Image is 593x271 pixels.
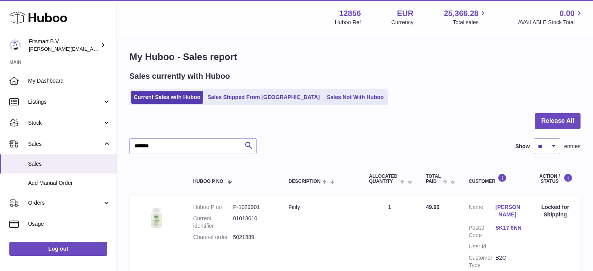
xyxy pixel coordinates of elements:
div: Customer [469,174,522,184]
dd: B2C [496,254,522,269]
span: ALLOCATED Quantity [369,174,398,184]
a: 0.00 AVAILABLE Stock Total [518,8,584,26]
span: Usage [28,220,111,228]
span: AVAILABLE Stock Total [518,19,584,26]
dd: P-1029901 [233,204,273,211]
span: Add Manual Order [28,179,111,187]
a: Current Sales with Huboo [131,91,203,104]
h2: Sales currently with Huboo [129,71,230,81]
a: Log out [9,242,107,256]
span: Stock [28,119,103,127]
a: [PERSON_NAME] [496,204,522,218]
label: Show [515,143,530,150]
span: Total sales [453,19,487,26]
span: Listings [28,98,103,106]
span: My Dashboard [28,77,111,85]
span: Huboo P no [193,179,223,184]
dt: User Id [469,243,496,250]
dt: Current identifier [193,215,233,230]
span: Description [289,179,320,184]
div: Locked for Shipping [538,204,573,218]
a: SK17 6NN [496,224,522,232]
dt: Name [469,204,496,220]
dd: 5021889 [233,234,273,241]
span: [PERSON_NAME][EMAIL_ADDRESS][DOMAIN_NAME] [29,46,156,52]
strong: EUR [397,8,413,19]
dt: Postal Code [469,224,496,239]
span: Sales [28,140,103,148]
img: 128561739542540.png [137,204,176,231]
span: Orders [28,199,103,207]
div: Fitsmart B.V. [29,38,99,53]
dt: Huboo P no [193,204,233,211]
div: Currency [391,19,414,26]
div: Huboo Ref [335,19,361,26]
dt: Channel order [193,234,233,241]
span: Total paid [426,174,441,184]
dd: 01018010 [233,215,273,230]
span: 0.00 [559,8,575,19]
button: Release All [535,113,581,129]
h1: My Huboo - Sales report [129,51,581,63]
dt: Customer Type [469,254,496,269]
span: 25,366.28 [444,8,478,19]
div: Fitify [289,204,353,211]
div: Action / Status [538,174,573,184]
strong: 12856 [339,8,361,19]
img: jonathan@leaderoo.com [9,39,21,51]
a: Sales Shipped From [GEOGRAPHIC_DATA] [205,91,322,104]
span: entries [564,143,581,150]
span: 49.96 [426,204,439,210]
a: Sales Not With Huboo [324,91,386,104]
a: 25,366.28 Total sales [444,8,487,26]
span: Sales [28,160,111,168]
